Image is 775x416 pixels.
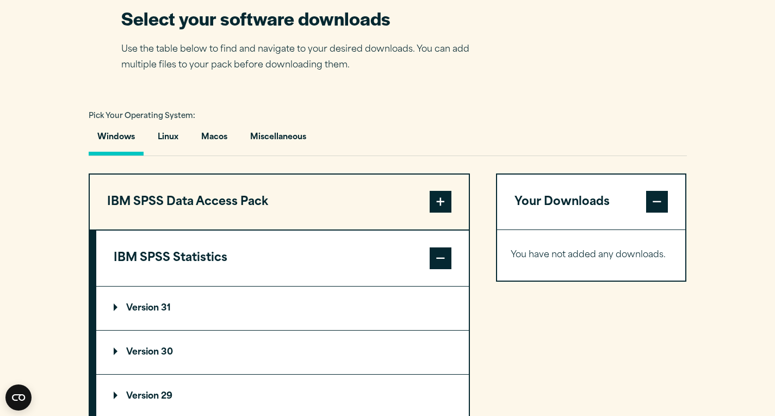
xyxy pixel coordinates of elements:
[89,125,144,156] button: Windows
[149,125,187,156] button: Linux
[96,231,469,286] button: IBM SPSS Statistics
[241,125,315,156] button: Miscellaneous
[96,331,469,374] summary: Version 30
[511,247,672,263] p: You have not added any downloads.
[114,392,172,401] p: Version 29
[121,42,486,73] p: Use the table below to find and navigate to your desired downloads. You can add multiple files to...
[114,348,173,357] p: Version 30
[96,287,469,330] summary: Version 31
[121,6,486,30] h2: Select your software downloads
[90,175,469,230] button: IBM SPSS Data Access Pack
[89,113,195,120] span: Pick Your Operating System:
[193,125,236,156] button: Macos
[497,175,686,230] button: Your Downloads
[114,304,171,313] p: Version 31
[497,229,686,281] div: Your Downloads
[5,384,32,411] button: Open CMP widget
